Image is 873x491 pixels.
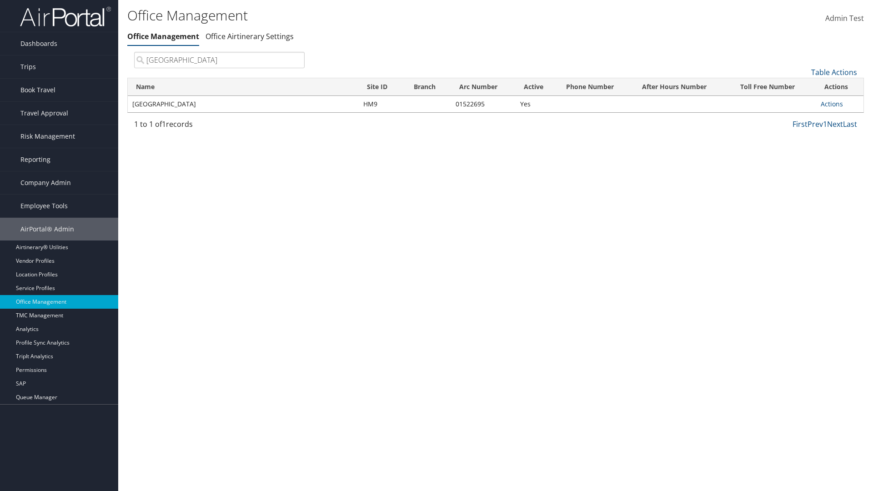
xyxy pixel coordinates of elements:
a: Admin Test [825,5,864,33]
h1: Office Management [127,6,618,25]
th: Toll Free Number: activate to sort column ascending [732,78,816,96]
a: Table Actions [811,67,857,77]
div: 1 to 1 of records [134,119,305,134]
a: First [793,119,808,129]
th: Arc Number: activate to sort column ascending [451,78,516,96]
th: Phone Number: activate to sort column ascending [558,78,634,96]
td: 01522695 [451,96,516,112]
span: Trips [20,55,36,78]
span: Admin Test [825,13,864,23]
span: Travel Approval [20,102,68,125]
th: Active: activate to sort column ascending [516,78,558,96]
th: After Hours Number: activate to sort column ascending [634,78,732,96]
span: Dashboards [20,32,57,55]
a: Last [843,119,857,129]
a: Actions [821,100,843,108]
input: Search [134,52,305,68]
span: Employee Tools [20,195,68,217]
span: Reporting [20,148,50,171]
td: Yes [516,96,558,112]
span: 1 [162,119,166,129]
a: Office Airtinerary Settings [206,31,294,41]
span: AirPortal® Admin [20,218,74,240]
th: Name: activate to sort column ascending [128,78,359,96]
span: Company Admin [20,171,71,194]
a: 1 [823,119,827,129]
th: Site ID: activate to sort column ascending [359,78,406,96]
a: Office Management [127,31,199,41]
td: [GEOGRAPHIC_DATA] [128,96,359,112]
th: Actions [816,78,863,96]
img: airportal-logo.png [20,6,111,27]
td: HM9 [359,96,406,112]
a: Prev [808,119,823,129]
span: Risk Management [20,125,75,148]
th: Branch: activate to sort column ascending [406,78,451,96]
a: Next [827,119,843,129]
span: Book Travel [20,79,55,101]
